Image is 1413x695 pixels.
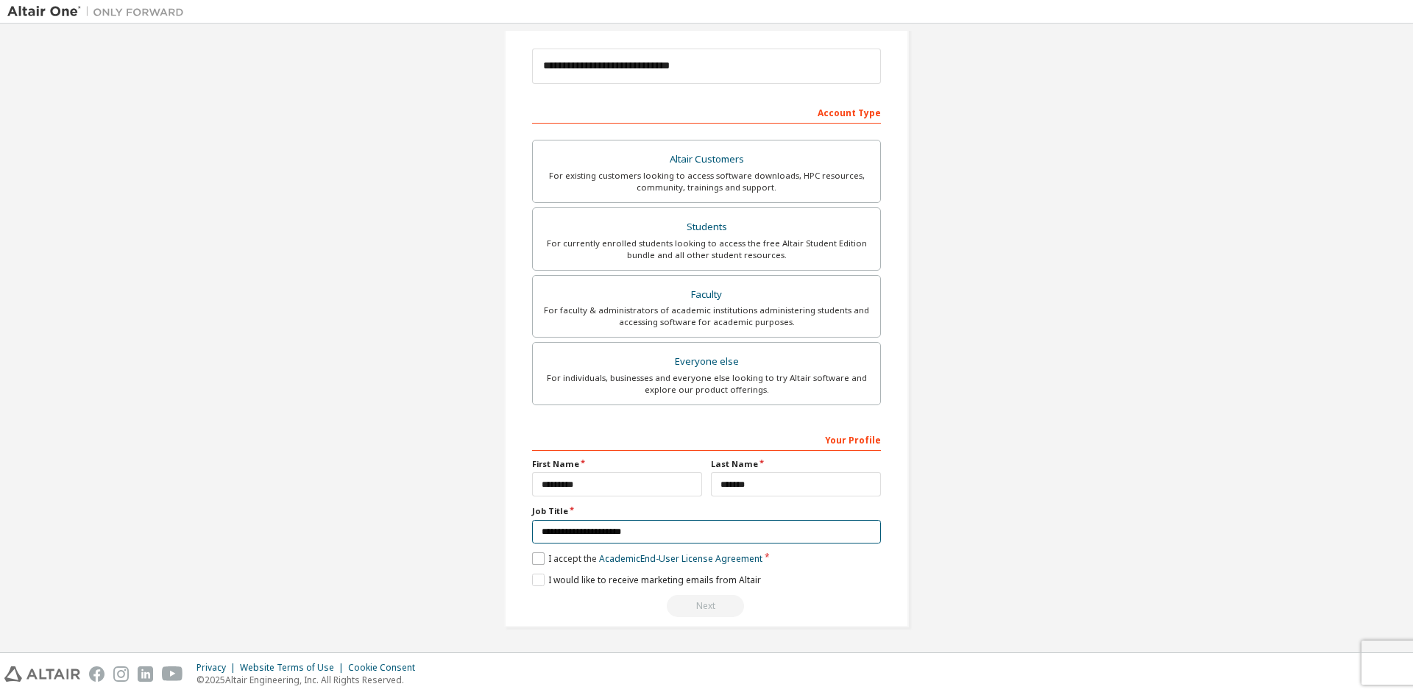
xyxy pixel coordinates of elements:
label: Job Title [532,505,881,517]
div: For currently enrolled students looking to access the free Altair Student Edition bundle and all ... [542,238,871,261]
div: Read and acccept EULA to continue [532,595,881,617]
div: Privacy [196,662,240,674]
label: I would like to receive marketing emails from Altair [532,574,761,586]
p: © 2025 Altair Engineering, Inc. All Rights Reserved. [196,674,424,686]
div: Altair Customers [542,149,871,170]
label: First Name [532,458,702,470]
img: altair_logo.svg [4,666,80,682]
a: Academic End-User License Agreement [599,552,762,565]
div: Everyone else [542,352,871,372]
img: instagram.svg [113,666,129,682]
label: Last Name [711,458,881,470]
div: Cookie Consent [348,662,424,674]
div: Account Type [532,100,881,124]
div: Students [542,217,871,238]
div: For faculty & administrators of academic institutions administering students and accessing softwa... [542,304,871,328]
img: facebook.svg [89,666,105,682]
img: Altair One [7,4,191,19]
div: Website Terms of Use [240,662,348,674]
img: youtube.svg [162,666,183,682]
div: For existing customers looking to access software downloads, HPC resources, community, trainings ... [542,170,871,193]
div: Your Profile [532,427,881,451]
div: For individuals, businesses and everyone else looking to try Altair software and explore our prod... [542,372,871,396]
img: linkedin.svg [138,666,153,682]
div: Faculty [542,285,871,305]
label: I accept the [532,552,762,565]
